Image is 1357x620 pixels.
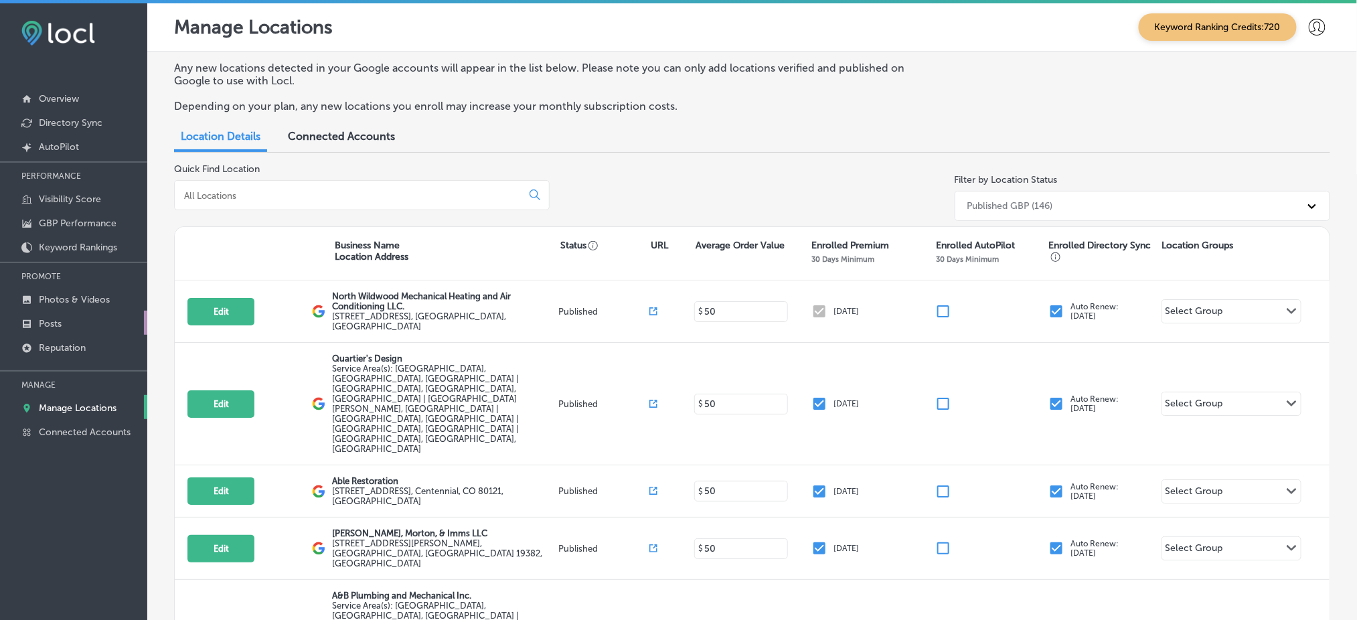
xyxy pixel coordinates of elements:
label: [STREET_ADDRESS][PERSON_NAME] , [GEOGRAPHIC_DATA], [GEOGRAPHIC_DATA] 19382, [GEOGRAPHIC_DATA] [332,538,556,568]
p: Auto Renew: [DATE] [1071,539,1119,558]
p: [DATE] [834,399,860,408]
p: [PERSON_NAME], Morton, & Imms LLC [332,528,556,538]
p: Connected Accounts [39,427,131,438]
p: North Wildwood Mechanical Heating and Air Conditioning LLC. [332,291,556,311]
p: Any new locations detected in your Google accounts will appear in the list below. Please note you... [174,62,926,87]
img: logo [312,485,325,498]
p: Depending on your plan, any new locations you enroll may increase your monthly subscription costs. [174,100,926,112]
p: Reputation [39,342,86,354]
p: [DATE] [834,544,860,553]
label: Filter by Location Status [955,174,1058,185]
p: Published [558,486,649,496]
p: Photos & Videos [39,294,110,305]
p: Business Name Location Address [335,240,408,262]
span: Keyword Ranking Credits: 720 [1139,13,1297,41]
p: Status [560,240,651,251]
p: $ [698,544,703,553]
button: Edit [187,298,254,325]
p: [DATE] [834,487,860,496]
p: AutoPilot [39,141,79,153]
div: Select Group [1166,305,1223,321]
p: Enrolled Directory Sync [1049,240,1155,262]
p: 30 Days Minimum [936,254,999,264]
button: Edit [187,477,254,505]
p: Quartier's Design [332,354,556,364]
p: Published [558,307,649,317]
span: Connected Accounts [288,130,395,143]
img: logo [312,397,325,410]
p: Auto Renew: [DATE] [1071,394,1119,413]
p: Manage Locations [174,16,333,38]
p: Published [558,399,649,409]
img: logo [312,542,325,555]
p: URL [651,240,668,251]
p: Keyword Rankings [39,242,117,253]
img: fda3e92497d09a02dc62c9cd864e3231.png [21,21,95,46]
label: [STREET_ADDRESS] , [GEOGRAPHIC_DATA], [GEOGRAPHIC_DATA] [332,311,556,331]
span: Parker, CO, USA | Castle Rock, CO, USA | Salida, CO 81201, USA | Elizabeth, CO 80107, USA | Frank... [332,364,519,454]
p: Enrolled Premium [812,240,890,251]
p: Manage Locations [39,402,116,414]
p: Enrolled AutoPilot [936,240,1015,251]
p: $ [698,307,703,316]
p: Location Groups [1162,240,1234,251]
p: A&B Plumbing and Mechanical Inc. [332,591,556,601]
p: [DATE] [834,307,860,316]
p: Published [558,544,649,554]
span: Location Details [181,130,260,143]
label: [STREET_ADDRESS] , Centennial, CO 80121, [GEOGRAPHIC_DATA] [332,486,556,506]
p: 30 Days Minimum [812,254,875,264]
button: Edit [187,535,254,562]
input: All Locations [183,189,519,202]
div: Published GBP (146) [967,200,1053,212]
p: Directory Sync [39,117,102,129]
p: Visibility Score [39,193,101,205]
label: Quick Find Location [174,163,260,175]
div: Select Group [1166,542,1223,558]
p: Auto Renew: [DATE] [1071,482,1119,501]
img: logo [312,305,325,318]
p: Overview [39,93,79,104]
p: $ [698,487,703,496]
div: Select Group [1166,485,1223,501]
p: $ [698,399,703,408]
p: GBP Performance [39,218,116,229]
button: Edit [187,390,254,418]
p: Posts [39,318,62,329]
p: Auto Renew: [DATE] [1071,302,1119,321]
p: Average Order Value [696,240,785,251]
p: Able Restoration [332,476,556,486]
div: Select Group [1166,398,1223,413]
